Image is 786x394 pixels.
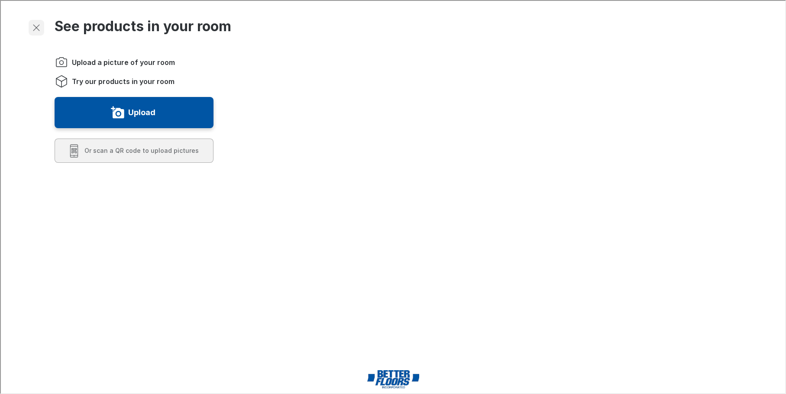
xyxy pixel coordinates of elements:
span: Upload a picture of your room [71,57,174,66]
button: Scan a QR code to upload pictures [54,138,213,162]
a: Visit Better Floors, Inc. homepage [358,369,427,388]
button: Upload a picture of your room [54,96,213,127]
span: Try our products in your room [71,76,174,85]
button: Exit visualizer [28,19,43,35]
ol: Instructions [54,55,213,87]
label: Upload [127,105,155,119]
